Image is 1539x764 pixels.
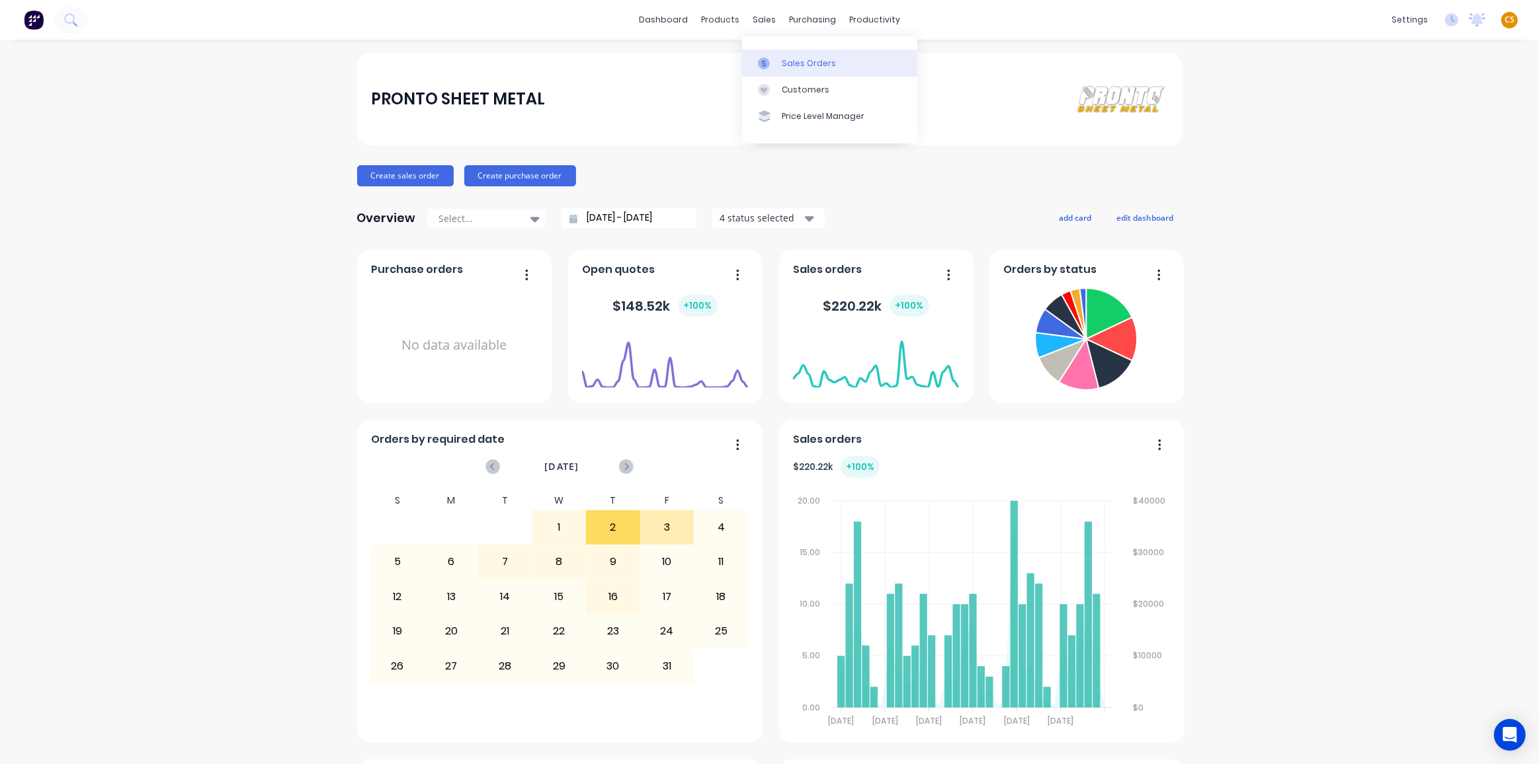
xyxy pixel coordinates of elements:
div: 15 [533,580,586,613]
span: [DATE] [544,459,579,474]
tspan: 5.00 [802,650,820,662]
span: Open quotes [582,262,655,278]
div: $ 220.22k [793,456,880,478]
tspan: [DATE] [1048,715,1074,726]
div: S [370,491,425,510]
div: 22 [533,615,586,648]
div: 21 [479,615,532,648]
span: Sales orders [793,262,862,278]
div: 4 status selected [720,211,803,225]
div: 3 [641,511,694,544]
button: Create purchase order [464,165,576,186]
div: 23 [587,615,640,648]
div: 12 [371,580,424,613]
div: 20 [425,615,478,648]
div: 9 [587,545,640,578]
div: Sales Orders [782,57,836,69]
div: 10 [641,545,694,578]
tspan: $10000 [1134,650,1163,662]
a: Sales Orders [742,50,917,76]
div: 27 [425,649,478,682]
div: M [425,491,479,510]
div: 5 [371,545,424,578]
span: Purchase orders [371,262,463,278]
div: 18 [694,580,747,613]
div: $ 148.52k [613,295,718,317]
div: products [694,10,746,30]
div: Price Level Manager [782,110,864,122]
tspan: $30000 [1134,547,1165,558]
div: No data available [371,283,537,408]
div: $ 220.22k [823,295,929,317]
tspan: [DATE] [917,715,942,726]
tspan: $40000 [1134,495,1166,506]
button: add card [1051,209,1101,226]
tspan: $0 [1134,702,1144,713]
div: settings [1385,10,1435,30]
div: Open Intercom Messenger [1494,719,1526,751]
div: S [694,491,748,510]
div: 11 [694,545,747,578]
tspan: 0.00 [802,702,820,713]
tspan: [DATE] [960,715,986,726]
img: PRONTO SHEET METAL [1075,85,1168,114]
tspan: 20.00 [798,495,820,506]
button: Create sales order [357,165,454,186]
div: 7 [479,545,532,578]
button: edit dashboard [1108,209,1183,226]
div: 28 [479,649,532,682]
div: 19 [371,615,424,648]
div: + 100 % [679,295,718,317]
div: 16 [587,580,640,613]
tspan: [DATE] [872,715,898,726]
div: 29 [533,649,586,682]
div: Customers [782,84,829,96]
div: + 100 % [841,456,880,478]
span: Orders by status [1003,262,1097,278]
div: PRONTO SHEET METAL [371,86,545,112]
div: 6 [425,545,478,578]
a: Price Level Manager [742,103,917,130]
div: T [478,491,532,510]
tspan: $20000 [1134,598,1165,609]
a: Customers [742,77,917,103]
div: + 100 % [890,295,929,317]
div: 30 [587,649,640,682]
div: 2 [587,511,640,544]
div: purchasing [782,10,843,30]
div: Overview [357,205,416,231]
img: Factory [24,10,44,30]
tspan: [DATE] [1005,715,1030,726]
div: 8 [533,545,586,578]
div: 4 [694,511,747,544]
div: 25 [694,615,747,648]
div: 14 [479,580,532,613]
div: F [640,491,694,510]
div: productivity [843,10,907,30]
tspan: [DATE] [828,715,854,726]
div: T [586,491,640,510]
a: dashboard [632,10,694,30]
div: 17 [641,580,694,613]
span: Orders by required date [371,432,505,447]
button: 4 status selected [712,208,825,228]
div: 13 [425,580,478,613]
div: W [532,491,587,510]
span: CS [1505,14,1515,26]
tspan: 15.00 [800,547,820,558]
tspan: 10.00 [800,598,820,609]
div: 1 [533,511,586,544]
div: 31 [641,649,694,682]
div: sales [746,10,782,30]
div: 26 [371,649,424,682]
div: 24 [641,615,694,648]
